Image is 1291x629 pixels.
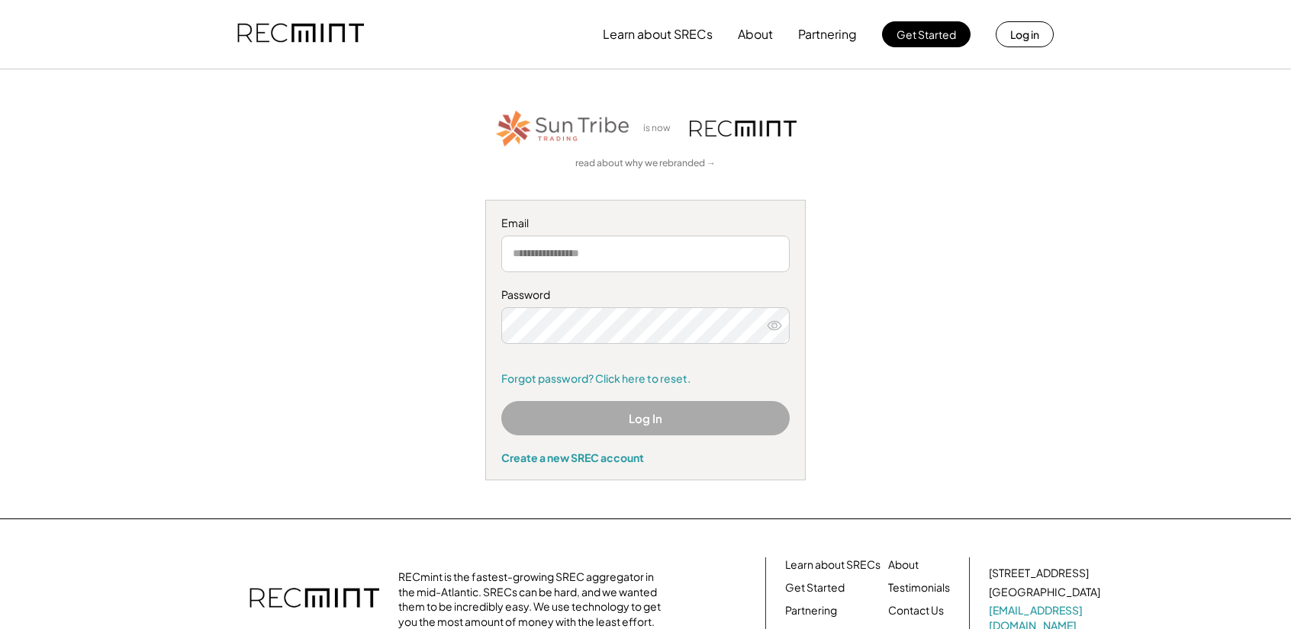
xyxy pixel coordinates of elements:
a: About [888,557,919,573]
div: RECmint is the fastest-growing SREC aggregator in the mid-Atlantic. SRECs can be hard, and we wan... [398,570,669,629]
button: Log In [501,401,790,435]
div: is now [639,122,682,135]
button: Partnering [798,19,857,50]
div: Password [501,287,790,303]
a: Contact Us [888,603,944,618]
img: STT_Horizontal_Logo%2B-%2BColor.png [494,108,632,149]
button: About [738,19,773,50]
img: recmint-logotype%403x.png [250,573,379,626]
div: [STREET_ADDRESS] [989,566,1089,581]
div: Create a new SREC account [501,451,790,464]
div: Email [501,216,790,231]
a: Partnering [785,603,837,618]
a: read about why we rebranded → [575,157,716,170]
a: Testimonials [888,580,950,595]
button: Learn about SRECs [603,19,713,50]
button: Get Started [882,21,971,47]
a: Learn about SRECs [785,557,881,573]
img: recmint-logotype%403x.png [690,120,797,136]
div: [GEOGRAPHIC_DATA] [989,585,1100,600]
a: Get Started [785,580,845,595]
img: recmint-logotype%403x.png [237,8,364,60]
a: Forgot password? Click here to reset. [501,371,790,387]
button: Log in [996,21,1054,47]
